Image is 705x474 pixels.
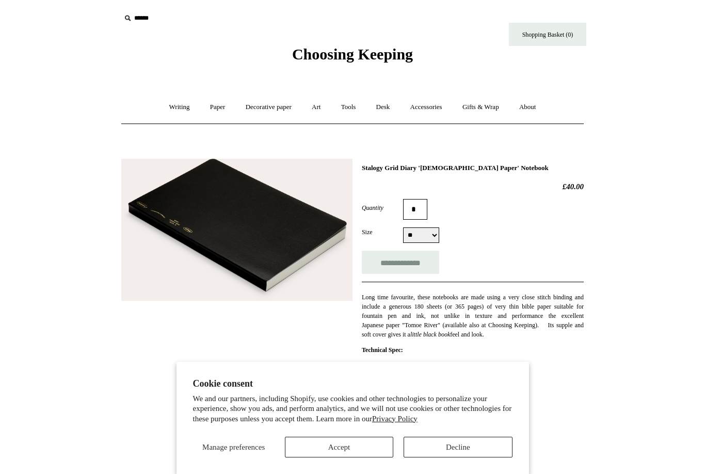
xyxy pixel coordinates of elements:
[160,94,199,121] a: Writing
[404,437,512,457] button: Decline
[401,94,452,121] a: Accessories
[332,94,365,121] a: Tools
[292,45,413,63] span: Choosing Keeping
[372,415,418,423] a: Privacy Policy
[362,361,584,407] p: B5 Length: 25.7cm Width: 18.2cm Depth: 1.5cm Weight: 532g
[453,94,508,121] a: Gifts & Wrap
[201,94,235,121] a: Paper
[367,94,399,121] a: Desk
[362,346,403,354] strong: Technical Spec:
[362,164,584,172] h1: Stalogy Grid Diary '[DEMOGRAPHIC_DATA] Paper' Notebook
[285,437,393,457] button: Accept
[202,443,265,451] span: Manage preferences
[302,94,330,121] a: Art
[292,54,413,61] a: Choosing Keeping
[362,203,403,212] label: Quantity
[510,94,546,121] a: About
[362,182,584,191] h2: £40.00
[410,331,450,338] em: little black book
[193,437,275,457] button: Manage preferences
[193,394,512,424] p: We and our partners, including Shopify, use cookies and other technologies to personalize your ex...
[362,227,403,237] label: Size
[362,293,584,339] p: Long time favourite, these notebooks are made using a very close stitch binding and include a gen...
[509,23,586,46] a: Shopping Basket (0)
[193,378,512,389] h2: Cookie consent
[236,94,301,121] a: Decorative paper
[121,159,352,301] img: Stalogy Grid Diary 'Bible Paper' Notebook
